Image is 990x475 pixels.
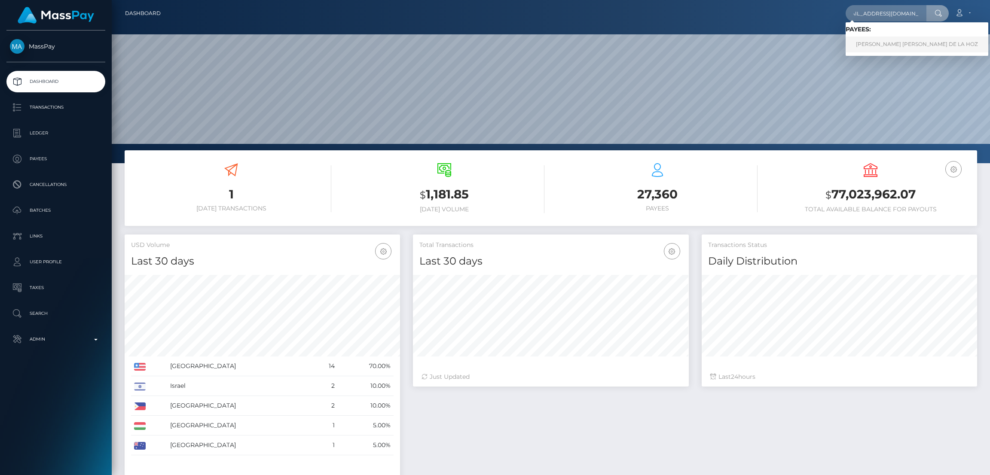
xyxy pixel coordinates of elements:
a: [PERSON_NAME] [PERSON_NAME] DE LA HOZ [846,37,988,52]
td: 70.00% [338,356,394,376]
p: Links [10,230,102,243]
input: Search... [846,5,926,21]
p: User Profile [10,256,102,268]
p: Admin [10,333,102,346]
h3: 77,023,962.07 [770,186,971,204]
img: US.png [134,363,146,371]
p: Cancellations [10,178,102,191]
td: 2 [313,396,338,416]
a: Dashboard [6,71,105,92]
small: $ [420,189,426,201]
h4: Last 30 days [131,254,394,269]
a: Dashboard [125,4,161,22]
div: Just Updated [422,372,680,381]
p: Batches [10,204,102,217]
td: Israel [167,376,313,396]
img: AU.png [134,442,146,450]
a: Links [6,225,105,247]
span: 24 [731,373,738,381]
h5: Transactions Status [708,241,971,250]
img: PH.png [134,402,146,410]
a: User Profile [6,251,105,273]
td: 1 [313,435,338,455]
h4: Last 30 days [419,254,682,269]
a: Ledger [6,122,105,144]
a: Batches [6,200,105,221]
h6: Payees [557,205,758,212]
img: IL.png [134,383,146,390]
td: 5.00% [338,435,394,455]
h3: 1,181.85 [344,186,544,204]
p: Dashboard [10,75,102,88]
td: [GEOGRAPHIC_DATA] [167,396,313,416]
small: $ [825,189,831,201]
a: Payees [6,148,105,170]
a: Search [6,303,105,324]
td: 14 [313,356,338,376]
h3: 1 [131,186,331,203]
p: Taxes [10,281,102,294]
p: Search [10,307,102,320]
p: Payees [10,152,102,165]
td: [GEOGRAPHIC_DATA] [167,416,313,435]
h6: [DATE] Volume [344,206,544,213]
td: 10.00% [338,376,394,396]
td: [GEOGRAPHIC_DATA] [167,435,313,455]
h6: [DATE] Transactions [131,205,331,212]
td: 2 [313,376,338,396]
td: 1 [313,416,338,435]
img: HU.png [134,422,146,430]
div: Last hours [710,372,969,381]
span: MassPay [6,43,105,50]
h4: Daily Distribution [708,254,971,269]
h3: 27,360 [557,186,758,203]
td: 10.00% [338,396,394,416]
a: Taxes [6,277,105,298]
p: Ledger [10,127,102,140]
h5: Total Transactions [419,241,682,250]
p: Transactions [10,101,102,114]
a: Transactions [6,97,105,118]
h6: Payees: [846,26,988,33]
img: MassPay [10,39,24,54]
h5: USD Volume [131,241,394,250]
td: [GEOGRAPHIC_DATA] [167,356,313,376]
h6: Total Available Balance for Payouts [770,206,971,213]
a: Cancellations [6,174,105,195]
a: Admin [6,329,105,350]
td: 5.00% [338,416,394,435]
img: MassPay Logo [18,7,94,24]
